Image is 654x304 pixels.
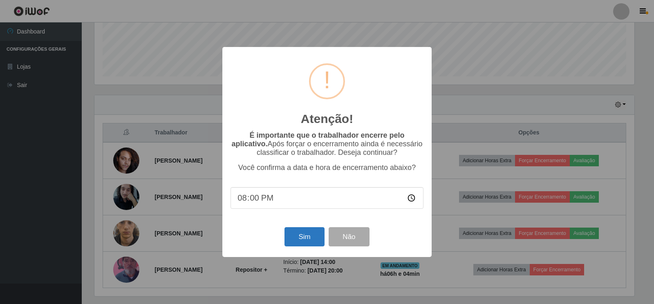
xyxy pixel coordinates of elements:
b: É importante que o trabalhador encerre pelo aplicativo. [231,131,404,148]
p: Você confirma a data e hora de encerramento abaixo? [231,163,423,172]
button: Sim [284,227,324,246]
h2: Atenção! [301,112,353,126]
p: Após forçar o encerramento ainda é necessário classificar o trabalhador. Deseja continuar? [231,131,423,157]
button: Não [329,227,369,246]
